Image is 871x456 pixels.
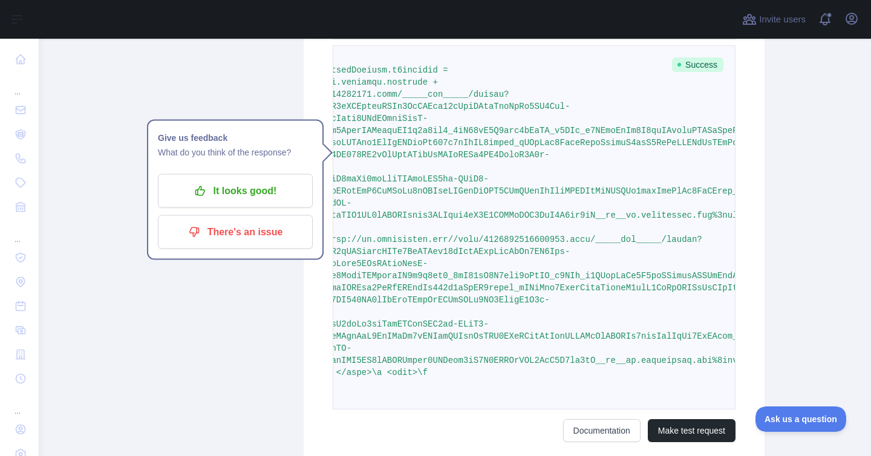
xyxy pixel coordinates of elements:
[563,419,641,442] a: Documentation
[740,10,808,29] button: Invite users
[672,57,723,72] span: Success
[759,13,806,27] span: Invite users
[10,73,29,97] div: ...
[755,406,847,432] iframe: Toggle Customer Support
[158,145,313,160] p: What do you think of the response?
[158,131,313,145] h1: Give us feedback
[10,220,29,244] div: ...
[10,392,29,416] div: ...
[648,419,736,442] button: Make test request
